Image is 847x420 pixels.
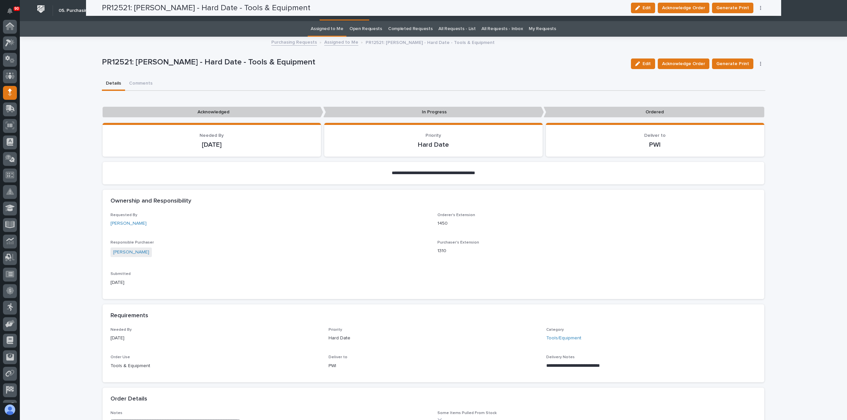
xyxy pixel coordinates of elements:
[111,272,131,276] span: Submitted
[631,58,655,69] button: Edit
[15,6,19,11] p: 90
[662,60,705,68] span: Acknowledge Order
[546,328,564,332] span: Category
[103,107,323,118] p: Acknowledged
[529,21,556,37] a: My Requests
[546,335,581,342] a: Tools/Equipment
[554,141,756,149] p: PWI
[332,141,535,149] p: Hard Date
[102,77,125,91] button: Details
[111,213,137,217] span: Requested By
[111,198,191,205] h2: Ownership and Responsibility
[59,8,117,14] h2: 05. Purchasing & Receiving
[111,312,148,320] h2: Requirements
[111,396,147,403] h2: Order Details
[329,363,539,369] p: PWI
[712,58,753,69] button: Generate Print
[102,57,626,67] p: PR12521: [PERSON_NAME] - Hard Date - Tools & Equipment
[8,8,17,19] div: Notifications90
[111,363,321,369] p: Tools & Equipment
[437,213,475,217] span: Orderer's Extension
[481,21,523,37] a: All Requests - Inbox
[546,355,575,359] span: Delivery Notes
[425,133,441,138] span: Priority
[111,328,132,332] span: Needed By
[271,38,317,46] a: Purchasing Requests
[349,21,382,37] a: Open Requests
[323,107,544,118] p: In Progress
[438,21,475,37] a: All Requests - List
[35,3,47,15] img: Workspace Logo
[437,220,756,227] p: 1450
[437,248,756,254] p: 1310
[716,60,749,68] span: Generate Print
[311,21,343,37] a: Assigned to Me
[111,335,321,342] p: [DATE]
[111,355,130,359] span: Order Use
[111,241,154,245] span: Responsible Purchaser
[329,328,342,332] span: Priority
[644,133,666,138] span: Deliver to
[437,241,479,245] span: Purchaser's Extension
[113,249,149,256] a: [PERSON_NAME]
[111,279,429,286] p: [DATE]
[388,21,432,37] a: Completed Requests
[544,107,764,118] p: Ordered
[366,38,495,46] p: PR12521: [PERSON_NAME] - Hard Date - Tools & Equipment
[329,355,347,359] span: Deliver to
[329,335,539,342] p: Hard Date
[658,58,709,69] button: Acknowledge Order
[3,403,17,417] button: users-avatar
[111,220,147,227] a: [PERSON_NAME]
[125,77,156,91] button: Comments
[111,141,313,149] p: [DATE]
[643,61,651,67] span: Edit
[111,411,122,415] span: Notes
[437,411,497,415] span: Some Items Pulled From Stock
[324,38,358,46] a: Assigned to Me
[200,133,224,138] span: Needed By
[3,4,17,18] button: Notifications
